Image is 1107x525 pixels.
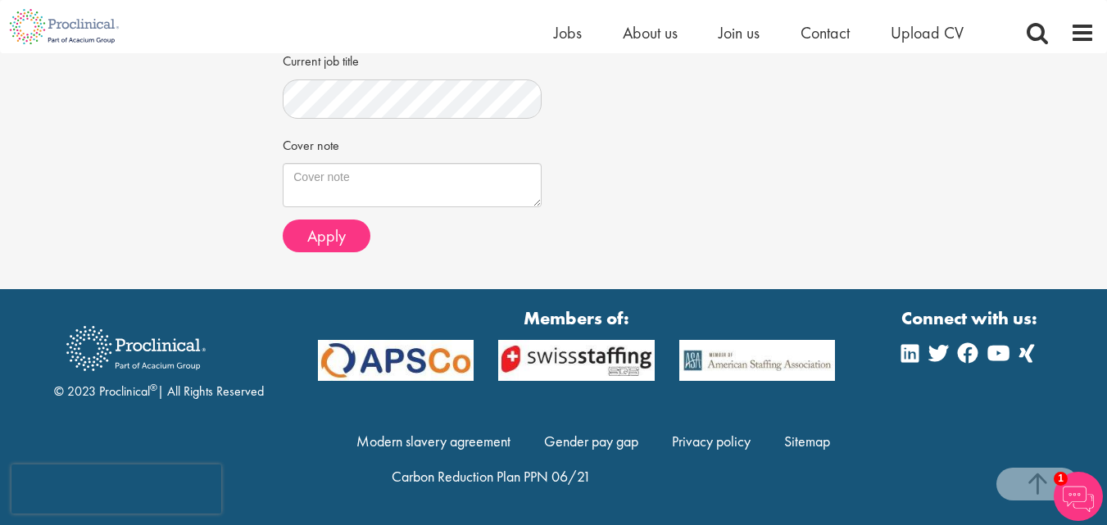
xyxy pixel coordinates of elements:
[150,381,157,394] sup: ®
[307,225,346,247] span: Apply
[11,464,221,514] iframe: reCAPTCHA
[1054,472,1103,521] img: Chatbot
[283,47,359,71] label: Current job title
[667,340,847,381] img: APSCo
[486,340,666,381] img: APSCo
[891,22,964,43] a: Upload CV
[318,305,835,331] strong: Members of:
[623,22,678,43] a: About us
[356,432,510,450] a: Modern slavery agreement
[392,467,591,486] a: Carbon Reduction Plan PPN 06/21
[306,340,486,381] img: APSCo
[1054,472,1068,486] span: 1
[554,22,582,43] a: Jobs
[719,22,760,43] a: Join us
[672,432,751,450] a: Privacy policy
[901,305,1041,331] strong: Connect with us:
[54,314,264,401] div: © 2023 Proclinical | All Rights Reserved
[283,131,339,156] label: Cover note
[54,315,218,382] img: Proclinical Recruitment
[544,432,638,450] a: Gender pay gap
[784,432,830,450] a: Sitemap
[801,22,850,43] a: Contact
[283,220,370,252] button: Apply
